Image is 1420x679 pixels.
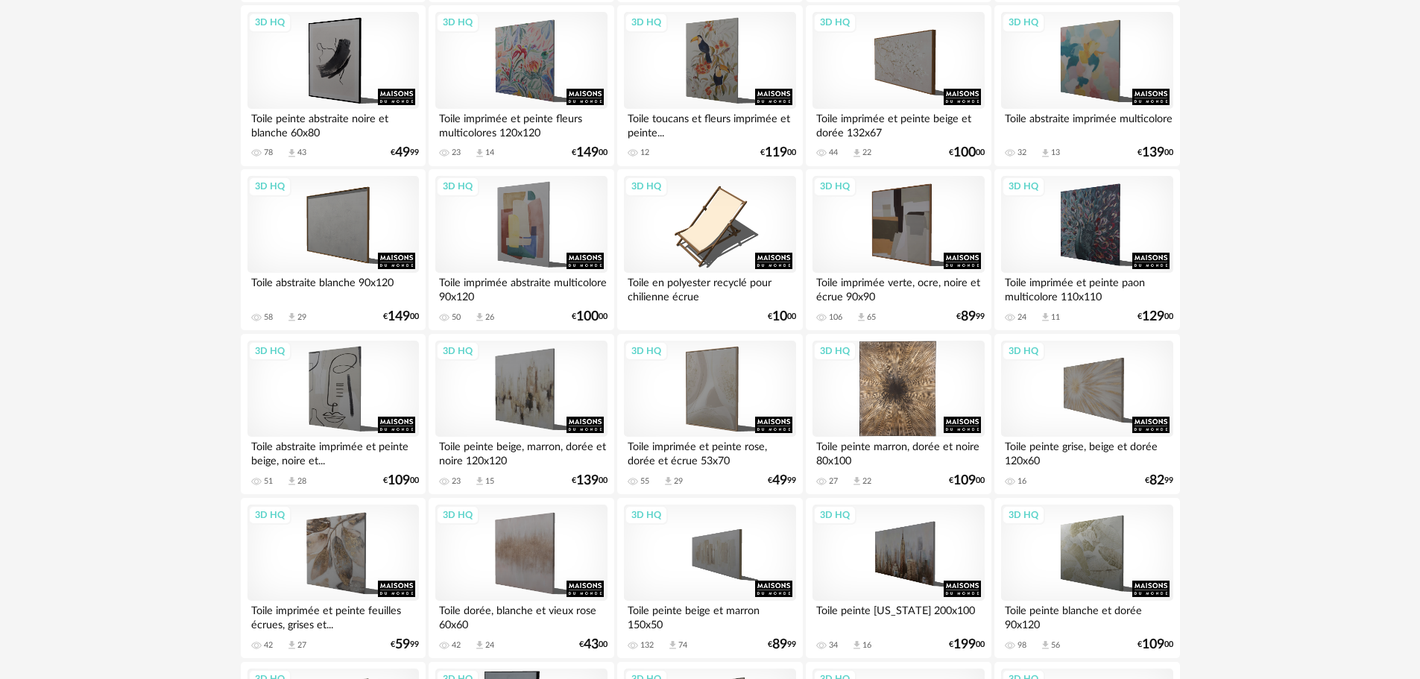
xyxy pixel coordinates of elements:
[286,639,297,651] span: Download icon
[812,273,984,303] div: Toile imprimée verte, ocre, noire et écrue 90x90
[572,312,608,322] div: € 00
[297,640,306,651] div: 27
[617,334,802,495] a: 3D HQ Toile imprimée et peinte rose, dorée et écrue 53x70 55 Download icon 29 €4999
[1002,13,1045,32] div: 3D HQ
[867,312,876,323] div: 65
[1017,312,1026,323] div: 24
[624,437,795,467] div: Toile imprimée et peinte rose, dorée et écrue 53x70
[429,5,613,166] a: 3D HQ Toile imprimée et peinte fleurs multicolores 120x120 23 Download icon 14 €14900
[1142,148,1164,158] span: 139
[264,476,273,487] div: 51
[572,148,608,158] div: € 00
[429,498,613,659] a: 3D HQ Toile dorée, blanche et vieux rose 60x60 42 Download icon 24 €4300
[436,341,479,361] div: 3D HQ
[297,148,306,158] div: 43
[625,13,668,32] div: 3D HQ
[452,476,461,487] div: 23
[1001,109,1173,139] div: Toile abstraite imprimée multicolore
[813,13,856,32] div: 3D HQ
[248,341,291,361] div: 3D HQ
[248,505,291,525] div: 3D HQ
[851,639,862,651] span: Download icon
[576,148,599,158] span: 149
[572,476,608,486] div: € 00
[264,148,273,158] div: 78
[247,273,419,303] div: Toile abstraite blanche 90x120
[1051,312,1060,323] div: 11
[1001,601,1173,631] div: Toile peinte blanche et dorée 90x120
[1002,177,1045,196] div: 3D HQ
[624,273,795,303] div: Toile en polyester recyclé pour chilienne écrue
[1137,148,1173,158] div: € 00
[1142,312,1164,322] span: 129
[1017,476,1026,487] div: 16
[435,601,607,631] div: Toile dorée, blanche et vieux rose 60x60
[772,639,787,650] span: 89
[640,640,654,651] div: 132
[485,312,494,323] div: 26
[474,639,485,651] span: Download icon
[247,109,419,139] div: Toile peinte abstraite noire et blanche 60x80
[667,639,678,651] span: Download icon
[949,148,985,158] div: € 00
[286,476,297,487] span: Download icon
[391,639,419,650] div: € 99
[640,476,649,487] div: 55
[812,109,984,139] div: Toile imprimée et peinte beige et dorée 132x67
[674,476,683,487] div: 29
[383,476,419,486] div: € 00
[1051,640,1060,651] div: 56
[806,334,991,495] a: 3D HQ Toile peinte marron, dorée et noire 80x100 27 Download icon 22 €10900
[429,169,613,330] a: 3D HQ Toile imprimée abstraite multicolore 90x120 50 Download icon 26 €10000
[862,476,871,487] div: 22
[485,148,494,158] div: 14
[961,312,976,322] span: 89
[247,601,419,631] div: Toile imprimée et peinte feuilles écrues, grises et...
[772,476,787,486] span: 49
[241,5,426,166] a: 3D HQ Toile peinte abstraite noire et blanche 60x80 78 Download icon 43 €4999
[624,109,795,139] div: Toile toucans et fleurs imprimée et peinte...
[829,312,842,323] div: 106
[994,169,1179,330] a: 3D HQ Toile imprimée et peinte paon multicolore 110x110 24 Download icon 11 €12900
[436,177,479,196] div: 3D HQ
[452,312,461,323] div: 50
[297,312,306,323] div: 29
[286,312,297,323] span: Download icon
[1051,148,1060,158] div: 13
[435,109,607,139] div: Toile imprimée et peinte fleurs multicolores 120x120
[617,169,802,330] a: 3D HQ Toile en polyester recyclé pour chilienne écrue €1000
[1142,639,1164,650] span: 109
[806,498,991,659] a: 3D HQ Toile peinte [US_STATE] 200x100 34 Download icon 16 €19900
[436,505,479,525] div: 3D HQ
[813,341,856,361] div: 3D HQ
[856,312,867,323] span: Download icon
[812,437,984,467] div: Toile peinte marron, dorée et noire 80x100
[1001,437,1173,467] div: Toile peinte grise, beige et dorée 120x60
[297,476,306,487] div: 28
[241,169,426,330] a: 3D HQ Toile abstraite blanche 90x120 58 Download icon 29 €14900
[1149,476,1164,486] span: 82
[625,341,668,361] div: 3D HQ
[435,437,607,467] div: Toile peinte beige, marron, dorée et noire 120x120
[862,148,871,158] div: 22
[678,640,687,651] div: 74
[584,639,599,650] span: 43
[1017,148,1026,158] div: 32
[813,505,856,525] div: 3D HQ
[625,505,668,525] div: 3D HQ
[1040,312,1051,323] span: Download icon
[953,476,976,486] span: 109
[241,334,426,495] a: 3D HQ Toile abstraite imprimée et peinte beige, noire et... 51 Download icon 28 €10900
[829,148,838,158] div: 44
[1002,341,1045,361] div: 3D HQ
[829,476,838,487] div: 27
[812,601,984,631] div: Toile peinte [US_STATE] 200x100
[829,640,838,651] div: 34
[1017,640,1026,651] div: 98
[760,148,796,158] div: € 00
[474,312,485,323] span: Download icon
[391,148,419,158] div: € 99
[474,476,485,487] span: Download icon
[248,13,291,32] div: 3D HQ
[286,148,297,159] span: Download icon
